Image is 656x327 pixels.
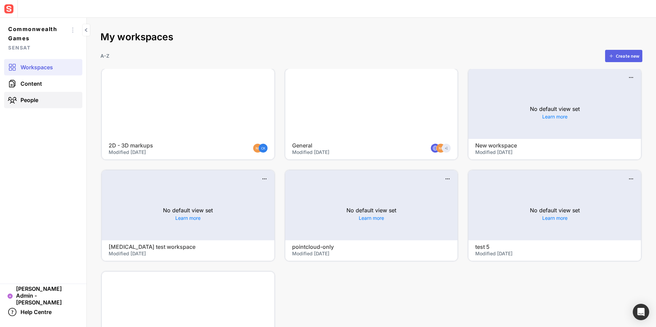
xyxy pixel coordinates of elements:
span: People [20,97,38,103]
p: No default view set [163,206,213,214]
span: Modified [DATE] [292,251,329,256]
h4: New workspace [475,142,608,149]
h4: General [292,142,425,149]
p: No default view set [530,206,580,214]
a: Learn more [542,113,568,120]
a: Learn more [359,214,384,222]
p: A-Z [100,52,109,59]
h4: pointcloud-only [292,244,425,250]
p: No default view set [530,105,580,113]
span: Help Centre [20,309,52,315]
span: Workspaces [20,64,53,71]
a: Learn more [542,214,568,222]
span: Modified [DATE] [475,251,512,256]
span: Modified [DATE] [109,149,146,155]
span: Modified [DATE] [292,149,329,155]
a: Workspaces [4,59,82,75]
text: CK [261,146,265,150]
img: globe.svg [432,145,438,151]
text: AD [9,295,11,298]
span: Modified [DATE] [109,251,146,256]
span: Commonwealth Games [8,25,67,43]
h2: My workspaces [100,31,642,43]
a: Learn more [175,214,201,222]
span: Modified [DATE] [475,149,512,155]
h4: test 5 [475,244,608,250]
span: Sensat [8,43,67,52]
a: Content [4,75,82,92]
span: Content [20,80,42,87]
text: NK [255,146,260,150]
text: NK [439,146,443,150]
img: sensat [3,3,15,15]
div: Create new [616,54,639,58]
span: [PERSON_NAME] Admin - [PERSON_NAME] [16,285,79,306]
a: Help Centre [4,304,82,320]
h4: 2D - 3D markups [109,142,242,149]
a: People [4,92,82,108]
button: Create new [605,50,642,62]
div: Open Intercom Messenger [633,304,649,320]
p: No default view set [346,206,396,214]
div: +1 [442,144,451,153]
h4: [MEDICAL_DATA] test workspace [109,244,242,250]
